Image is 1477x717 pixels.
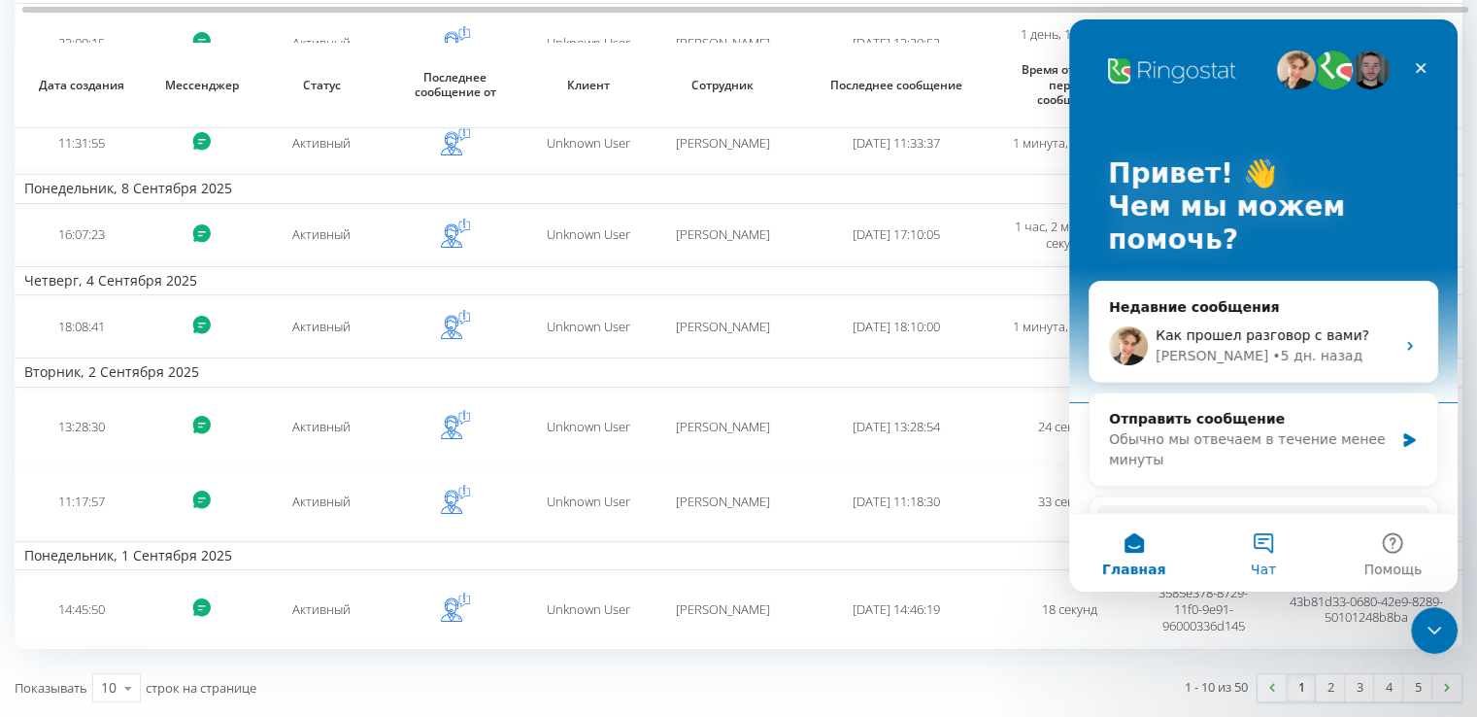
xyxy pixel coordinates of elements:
[15,266,1462,295] td: Четверг, 4 Сентября 2025
[1403,674,1432,701] a: 5
[15,574,149,645] td: 14:45:50
[1003,299,1137,354] td: 1 минута, 1 секунда
[30,78,133,93] span: Дата создания
[853,493,940,510] span: [DATE] 11:18:30
[15,466,149,537] td: 11:17:57
[255,466,389,537] td: Активный
[1003,208,1137,262] td: 1 час, 2 минуты, 42 секунды
[1003,392,1137,462] td: 24 секунды
[162,78,241,93] span: Мессенджер
[15,299,149,354] td: 18:08:41
[1289,593,1442,627] span: 43b81d33-0680-42e9-8289-50101248b8ba
[1069,19,1458,592] iframe: Intercom live chat
[853,34,940,51] span: [DATE] 13:29:52
[1185,677,1248,697] div: 1 - 10 из 50
[675,134,769,152] span: [PERSON_NAME]
[1411,607,1458,654] iframe: Intercom live chat
[547,318,630,335] span: Unknown User
[1003,466,1137,537] td: 33 секунды
[1374,674,1403,701] a: 4
[15,116,149,170] td: 11:31:55
[675,225,769,243] span: [PERSON_NAME]
[1345,674,1374,701] a: 3
[853,418,940,435] span: [DATE] 13:28:54
[1287,674,1316,701] a: 1
[1003,574,1137,645] td: 18 секунд
[15,8,149,79] td: 23:09:15
[675,418,769,435] span: [PERSON_NAME]
[809,78,984,93] span: Последнее сообщение
[15,174,1462,203] td: Понедельник, 8 Сентября 2025
[255,208,389,262] td: Активный
[853,600,940,618] span: [DATE] 14:46:19
[255,392,389,462] td: Активный
[547,134,630,152] span: Unknown User
[675,600,769,618] span: [PERSON_NAME]
[1158,584,1248,634] span: 3585e378-8729-11f0-9e91-96000336d145
[1316,674,1345,701] a: 2
[255,299,389,354] td: Активный
[853,134,940,152] span: [DATE] 11:33:37
[547,225,630,243] span: Unknown User
[1003,116,1137,170] td: 1 минута, 30 секунд
[404,70,507,100] span: Последнее сообщение от
[15,358,1462,387] td: Вторник, 2 Сентября 2025
[15,679,87,697] span: Показывать
[15,208,149,262] td: 16:07:23
[1019,62,1122,108] span: Время ответа на первое сообщение
[1159,17,1247,68] span: 860fceae-90dd-11f0-82b9-960003bec6f4
[853,225,940,243] span: [DATE] 17:10:05
[547,600,630,618] span: Unknown User
[15,392,149,462] td: 13:28:30
[15,541,1462,570] td: Понедельник, 1 Сентября 2025
[255,574,389,645] td: Активный
[547,493,630,510] span: Unknown User
[101,678,117,698] div: 10
[255,116,389,170] td: Активный
[547,418,630,435] span: Unknown User
[146,679,256,697] span: строк на странице
[675,493,769,510] span: [PERSON_NAME]
[853,318,940,335] span: [DATE] 18:10:00
[270,78,373,93] span: Статус
[675,318,769,335] span: [PERSON_NAME]
[538,78,641,93] span: Клиент
[671,78,774,93] span: Сотрудник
